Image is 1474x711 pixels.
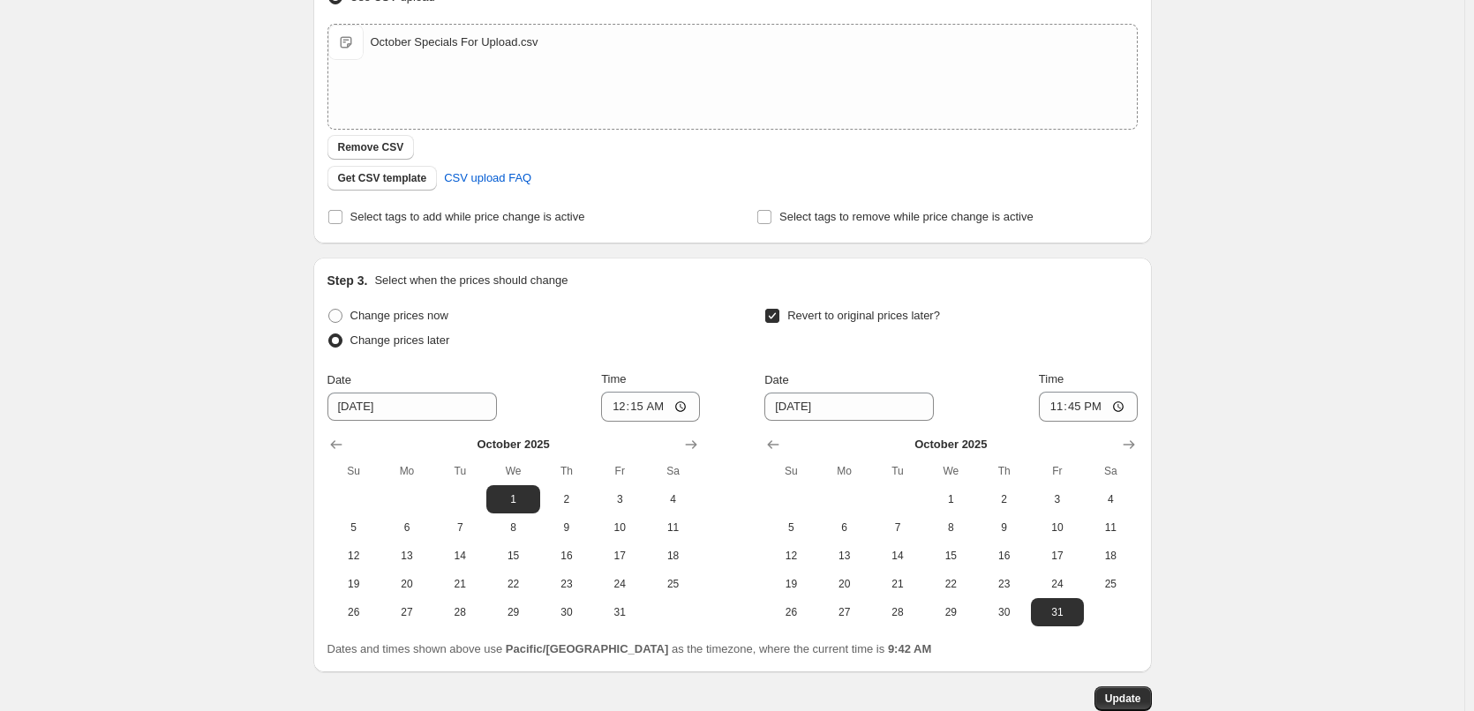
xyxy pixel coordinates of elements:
[771,549,810,563] span: 12
[350,210,585,223] span: Select tags to add while price change is active
[486,598,539,626] button: Wednesday October 29 2025
[1038,464,1077,478] span: Fr
[335,549,373,563] span: 12
[653,577,692,591] span: 25
[440,549,479,563] span: 14
[1038,549,1077,563] span: 17
[387,520,426,535] span: 6
[600,549,639,563] span: 17
[825,549,864,563] span: 13
[931,520,970,535] span: 8
[1084,513,1137,542] button: Saturday October 11 2025
[493,520,532,535] span: 8
[764,542,817,570] button: Sunday October 12 2025
[506,642,668,655] b: Pacific/[GEOGRAPHIC_DATA]
[1094,686,1152,711] button: Update
[540,598,593,626] button: Thursday October 30 2025
[593,457,646,485] th: Friday
[486,457,539,485] th: Wednesday
[380,513,433,542] button: Monday October 6 2025
[540,457,593,485] th: Thursday
[547,492,586,506] span: 2
[1038,520,1077,535] span: 10
[771,605,810,619] span: 26
[1038,492,1077,506] span: 3
[931,464,970,478] span: We
[600,605,639,619] span: 31
[771,520,810,535] span: 5
[646,457,699,485] th: Saturday
[1105,692,1141,706] span: Update
[371,34,538,51] div: October Specials For Upload.csv
[931,492,970,506] span: 1
[547,520,586,535] span: 9
[825,605,864,619] span: 27
[593,570,646,598] button: Friday October 24 2025
[350,333,450,347] span: Change prices later
[679,432,703,457] button: Show next month, November 2025
[878,464,917,478] span: Tu
[653,520,692,535] span: 11
[818,598,871,626] button: Monday October 27 2025
[600,464,639,478] span: Fr
[547,605,586,619] span: 30
[387,549,426,563] span: 13
[540,570,593,598] button: Thursday October 23 2025
[493,605,532,619] span: 29
[327,272,368,289] h2: Step 3.
[924,485,977,513] button: Wednesday October 1 2025
[1031,457,1084,485] th: Friday
[1031,542,1084,570] button: Friday October 17 2025
[779,210,1034,223] span: Select tags to remove while price change is active
[600,492,639,506] span: 3
[818,457,871,485] th: Monday
[984,605,1023,619] span: 30
[540,542,593,570] button: Thursday October 16 2025
[646,570,699,598] button: Saturday October 25 2025
[977,513,1030,542] button: Thursday October 9 2025
[547,549,586,563] span: 16
[984,492,1023,506] span: 2
[878,605,917,619] span: 28
[327,642,932,655] span: Dates and times shown above use as the timezone, where the current time is
[601,392,700,422] input: 12:00
[977,457,1030,485] th: Thursday
[878,549,917,563] span: 14
[764,457,817,485] th: Sunday
[493,577,532,591] span: 22
[486,513,539,542] button: Wednesday October 8 2025
[1031,598,1084,626] button: Friday October 31 2025
[440,605,479,619] span: 28
[653,549,692,563] span: 18
[593,598,646,626] button: Friday October 31 2025
[871,542,924,570] button: Tuesday October 14 2025
[1038,605,1077,619] span: 31
[931,577,970,591] span: 22
[931,605,970,619] span: 29
[493,464,532,478] span: We
[1084,570,1137,598] button: Saturday October 25 2025
[327,457,380,485] th: Sunday
[871,598,924,626] button: Tuesday October 28 2025
[601,372,626,385] span: Time
[433,542,486,570] button: Tuesday October 14 2025
[440,520,479,535] span: 7
[433,513,486,542] button: Tuesday October 7 2025
[646,513,699,542] button: Saturday October 11 2025
[486,485,539,513] button: Wednesday October 1 2025
[600,520,639,535] span: 10
[593,513,646,542] button: Friday October 10 2025
[1091,549,1130,563] span: 18
[825,577,864,591] span: 20
[653,464,692,478] span: Sa
[433,598,486,626] button: Tuesday October 28 2025
[327,166,438,191] button: Get CSV template
[486,570,539,598] button: Wednesday October 22 2025
[1117,432,1141,457] button: Show next month, November 2025
[387,605,426,619] span: 27
[433,570,486,598] button: Tuesday October 21 2025
[924,570,977,598] button: Wednesday October 22 2025
[350,309,448,322] span: Change prices now
[1084,485,1137,513] button: Saturday October 4 2025
[771,464,810,478] span: Su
